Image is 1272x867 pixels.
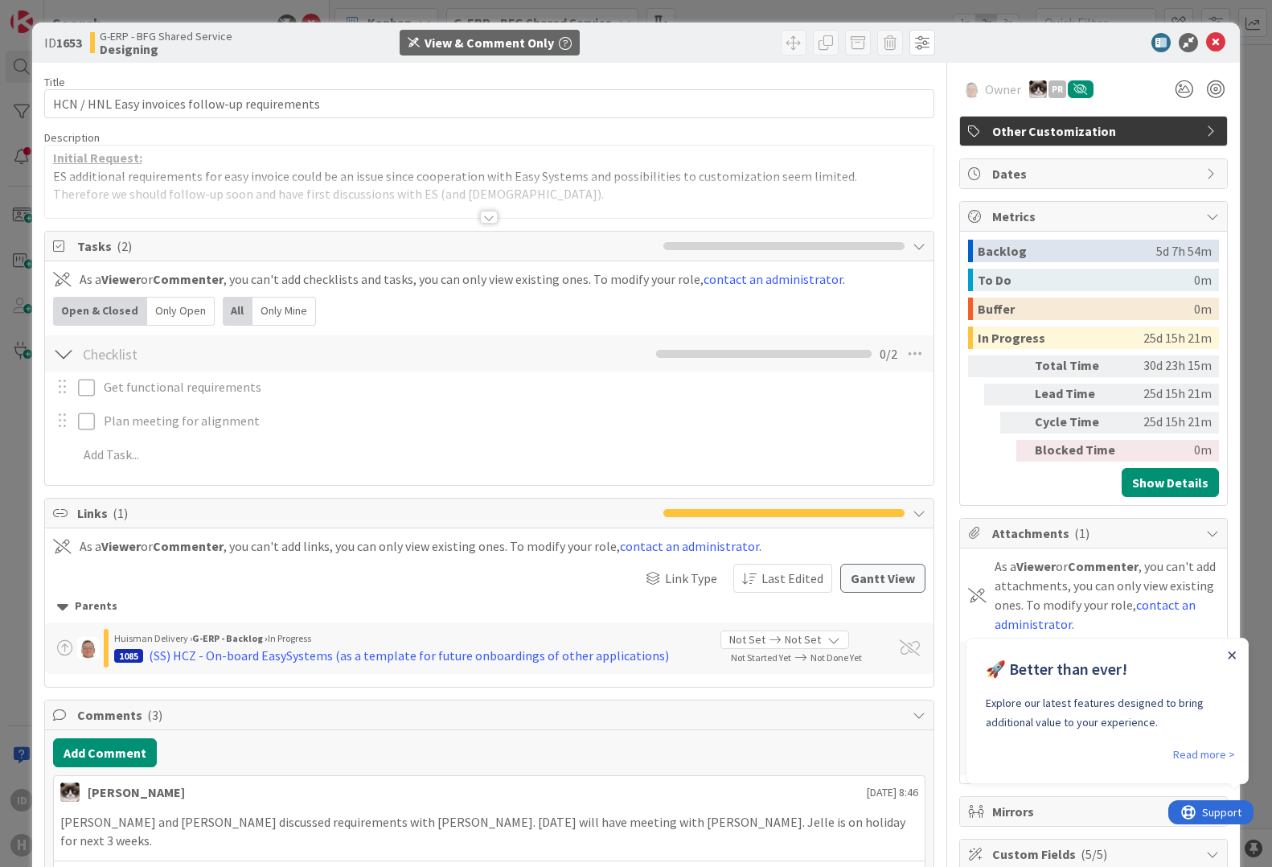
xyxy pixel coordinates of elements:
[192,632,268,644] b: G-ERP - Backlog ›
[761,569,823,588] span: Last Edited
[1143,327,1212,349] div: 25d 15h 21m
[704,271,843,287] a: contact an administrator
[80,269,845,289] div: As a or , you can't add checklists and tasks, you can only view existing ones. To modify your rol...
[425,33,554,52] div: View & Comment Only
[985,80,1021,99] span: Owner
[867,784,918,801] span: [DATE] 8:46
[1130,384,1212,405] div: 25d 15h 21m
[1074,525,1089,541] span: ( 1 )
[53,168,857,184] span: ES additional requirements for easy invoice could be an issue since cooperation with Easy Systems...
[252,297,316,326] div: Only Mine
[729,631,765,648] span: Not Set
[77,637,100,659] img: lD
[1029,80,1047,98] img: Kv
[992,844,1198,864] span: Custom Fields
[53,297,147,326] div: Open & Closed
[1048,80,1066,98] div: PR
[840,564,925,593] button: Gantt View
[665,569,717,588] span: Link Type
[223,297,252,326] div: All
[88,783,185,802] div: [PERSON_NAME]
[978,298,1194,320] div: Buffer
[1035,384,1123,405] div: Lead Time
[978,240,1156,262] div: Backlog
[114,632,192,644] span: Huisman Delivery ›
[147,297,215,326] div: Only Open
[1130,440,1212,462] div: 0m
[992,802,1198,821] span: Mirrors
[104,378,923,397] p: Get functional requirements
[1068,558,1139,574] b: Commenter
[966,638,1254,791] iframe: UserGuiding Product Updates RC Tooltip
[1194,269,1212,291] div: 0m
[60,813,919,849] p: [PERSON_NAME] and [PERSON_NAME] discussed requirements with [PERSON_NAME]. [DATE] will have meeti...
[1035,412,1123,433] div: Cycle Time
[1081,846,1107,862] span: ( 5/5 )
[992,164,1198,183] span: Dates
[77,236,656,256] span: Tasks
[731,651,791,664] span: Not Started Yet
[880,344,897,364] span: 0 / 2
[978,327,1143,349] div: In Progress
[44,130,100,145] span: Description
[113,505,128,521] span: ( 1 )
[77,705,905,725] span: Comments
[1122,468,1219,497] button: Show Details
[34,2,73,22] span: Support
[53,738,157,767] button: Add Comment
[44,75,65,89] label: Title
[785,631,821,648] span: Not Set
[60,783,80,802] img: Kv
[77,503,656,523] span: Links
[992,121,1198,141] span: Other Customization
[80,536,761,556] div: As a or , you can't add links, you can only view existing ones. To modify your role, .
[1016,558,1056,574] b: Viewer
[114,649,143,663] div: 1085
[101,271,141,287] b: Viewer
[77,339,439,368] input: Add Checklist...
[153,538,224,554] b: Commenter
[1194,298,1212,320] div: 0m
[1035,440,1123,462] div: Blocked Time
[149,646,669,665] div: (SS) HCZ - On-board EasySystems (as a template for future onboardings of other applications)
[992,524,1198,543] span: Attachments
[101,538,141,554] b: Viewer
[117,238,132,254] span: ( 2 )
[44,89,935,118] input: type card name here...
[1130,355,1212,377] div: 30d 23h 15m
[978,269,1194,291] div: To Do
[1130,412,1212,433] div: 25d 15h 21m
[153,271,224,287] b: Commenter
[1035,355,1123,377] div: Total Time
[147,707,162,723] span: ( 3 )
[992,207,1198,226] span: Metrics
[268,632,311,644] span: In Progress
[995,557,1219,634] div: As a or , you can't add attachments, you can only view existing ones. To modify your role, .
[1156,240,1212,262] div: 5d 7h 54m
[57,598,922,615] div: Parents
[104,412,923,430] p: Plan meeting for alignment
[53,150,142,166] u: Initial Request:
[620,538,759,554] a: contact an administrator
[810,651,862,664] span: Not Done Yet
[962,80,982,99] img: lD
[733,564,832,593] button: Last Edited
